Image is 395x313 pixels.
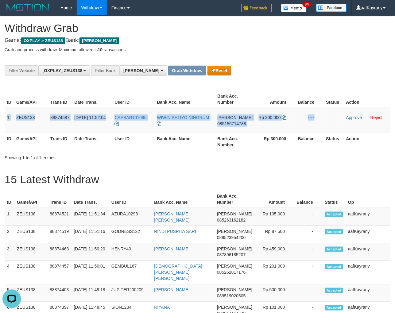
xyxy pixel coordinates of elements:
td: Rp 87,500 [255,226,294,243]
div: Filter Website [5,65,38,76]
td: [DATE] 11:50:20 [71,243,109,261]
a: [DEMOGRAPHIC_DATA][PERSON_NAME] [PERSON_NAME] [154,264,203,281]
td: - [294,208,323,226]
td: Rp 201,009 [255,261,294,284]
td: - [294,284,323,302]
th: Balance [296,133,324,150]
th: Action [344,91,390,108]
td: aafKayrany [346,226,390,243]
th: Game/API [14,91,48,108]
span: CAESAR101090 [114,115,146,120]
a: RINDI PUSPITA SARI [154,229,196,234]
a: Reject [370,115,383,120]
button: [PERSON_NAME] [119,65,167,76]
td: - [294,261,323,284]
button: Grab Withdraw [168,66,206,75]
div: Filter Bank [91,65,119,76]
button: [OXPLAY] ZEUS138 [38,65,90,76]
th: Amount [255,191,294,208]
span: Accepted [325,288,343,293]
span: Accepted [325,247,343,252]
td: 88874457 [47,261,71,284]
th: Balance [296,91,324,108]
span: [PERSON_NAME] [218,115,253,120]
td: 88874521 [47,208,71,226]
th: Trans ID [48,133,72,150]
span: [PERSON_NAME] [217,246,252,251]
span: [PERSON_NAME] [217,305,252,310]
td: [DATE] 11:51:16 [71,226,109,243]
th: Bank Acc. Number [215,191,255,208]
th: Op [346,191,390,208]
th: Bank Acc. Number [215,91,255,108]
td: - - - [296,108,324,133]
td: ZEUS138 [14,226,47,243]
img: panduan.png [316,4,347,12]
th: Date Trans. [72,91,112,108]
a: Approve [346,115,362,120]
span: OXPLAY > ZEUS138 [21,37,65,44]
td: HENRY40 [109,243,152,261]
img: Button%20Memo.svg [281,4,307,12]
span: [PERSON_NAME] [79,37,119,44]
h1: 15 Latest Withdraw [5,173,390,186]
td: 3 [5,243,14,261]
th: User ID [112,133,154,150]
td: 88874403 [47,284,71,302]
td: AZURA10298 [109,208,152,226]
td: [DATE] 11:51:34 [71,208,109,226]
th: Action [344,133,390,150]
button: Reset [207,66,231,75]
td: aafKayrany [346,284,390,302]
td: [DATE] 11:50:01 [71,261,109,284]
th: Trans ID [47,191,71,208]
span: [PERSON_NAME] [217,211,252,216]
span: Copy 089523954200 to clipboard [217,235,246,240]
th: Bank Acc. Number [215,133,255,150]
th: Date Trans. [71,191,109,208]
th: Balance [294,191,323,208]
td: ZEUS138 [14,243,47,261]
span: [PERSON_NAME] [123,68,159,73]
td: GEMBUL167 [109,261,152,284]
span: Accepted [325,229,343,234]
span: [DATE] 11:52:04 [74,115,106,120]
span: [OXPLAY] ZEUS138 [42,68,82,73]
th: Bank Acc. Name [154,133,215,150]
a: Copy 300000 to clipboard [282,115,286,120]
td: 4 [5,261,14,284]
p: Grab and process withdraw. Maximum allowed is transactions. [5,47,390,53]
td: ZEUS138 [14,108,48,133]
td: 1 [5,208,14,226]
span: Copy 087896185207 to clipboard [217,253,246,257]
strong: 10 [98,47,103,52]
img: MOTION_logo.png [5,3,51,12]
th: Bank Acc. Name [154,91,215,108]
th: Trans ID [48,91,72,108]
span: Accepted [325,305,343,311]
td: ZEUS138 [14,284,47,302]
span: Accepted [325,264,343,269]
th: Amount [255,91,296,108]
th: Status [324,133,344,150]
th: ID [5,91,14,108]
a: [PERSON_NAME] [154,288,190,292]
span: [PERSON_NAME] [217,264,252,269]
span: Rp 300.000 [259,115,281,120]
td: Rp 459,000 [255,243,294,261]
td: GODRESS122 [109,226,152,243]
span: Copy 085263162182 to clipboard [217,218,246,222]
th: Status [324,91,344,108]
a: [PERSON_NAME] [154,246,190,251]
td: ZEUS138 [14,261,47,284]
span: [PERSON_NAME] [217,229,252,234]
td: aafKayrany [346,243,390,261]
div: Showing 1 to 1 of 1 entries [5,152,160,161]
span: Copy 089519020505 to clipboard [217,294,246,299]
th: Status [323,191,346,208]
td: Rp 105,000 [255,208,294,226]
th: Date Trans. [72,133,112,150]
td: 88874463 [47,243,71,261]
td: ZEUS138 [14,208,47,226]
th: Game/API [14,191,47,208]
